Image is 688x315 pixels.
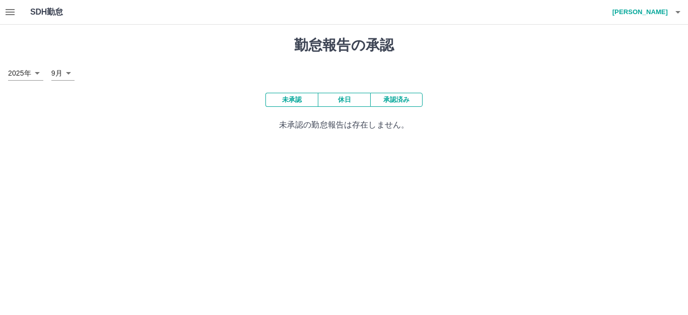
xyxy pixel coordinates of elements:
div: 2025年 [8,66,43,81]
button: 承認済み [370,93,423,107]
button: 休日 [318,93,370,107]
h1: 勤怠報告の承認 [8,37,680,54]
button: 未承認 [265,93,318,107]
p: 未承認の勤怠報告は存在しません。 [8,119,680,131]
div: 9月 [51,66,75,81]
